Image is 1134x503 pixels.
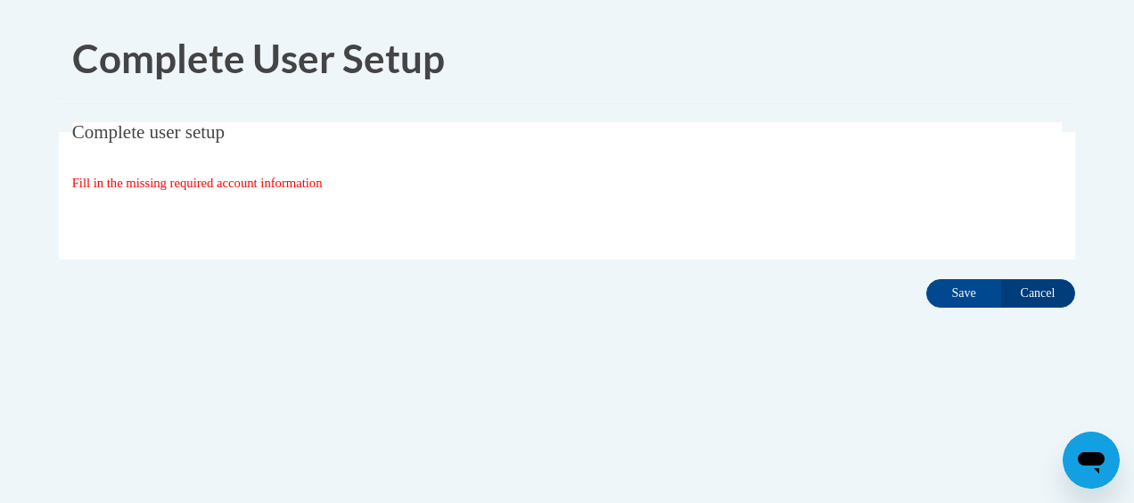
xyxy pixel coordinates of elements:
input: Save [926,279,1001,308]
input: Cancel [1000,279,1075,308]
span: Complete user setup [72,121,225,143]
iframe: Button to launch messaging window [1063,432,1120,489]
span: Fill in the missing required account information [72,176,323,190]
span: Complete User Setup [72,35,445,81]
